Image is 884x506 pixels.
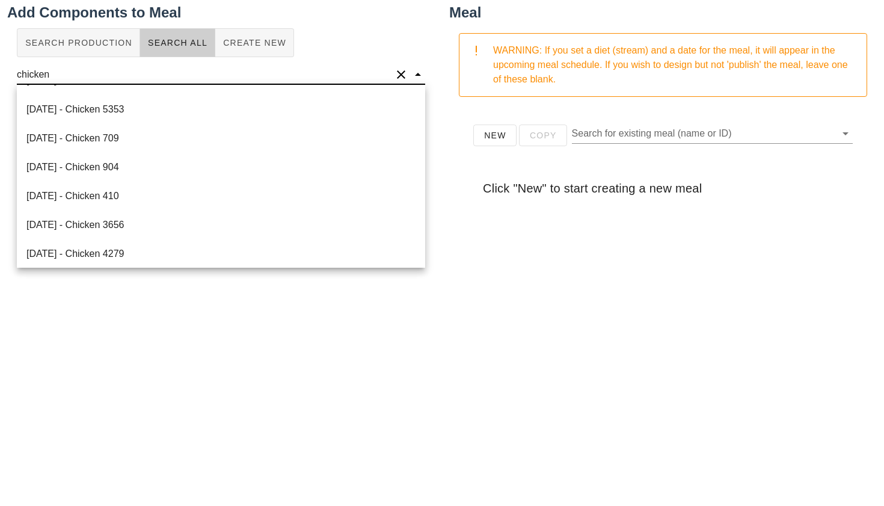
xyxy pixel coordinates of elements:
button: Search All [140,28,215,57]
button: New [473,125,517,146]
div: [DATE] - Chicken 3656 [17,211,425,239]
div: [DATE] - Chicken 904 [17,153,425,182]
h2: Meal [449,2,877,23]
span: New [483,131,506,140]
span: Search Production [25,38,132,48]
div: WARNING: If you set a diet (stream) and a date for the meal, it will appear in the upcoming meal ... [493,43,857,87]
button: Search Production [17,28,140,57]
input: Search for a component [17,65,391,84]
button: Create New [215,28,294,57]
div: [DATE] - Chicken 709 [17,124,425,153]
span: Search All [147,38,207,48]
div: Click "New" to start creating a new meal [473,169,853,208]
div: [DATE] - Chicken 410 [17,182,425,211]
div: [DATE] - Chicken 4279 [17,239,425,268]
button: Clear [394,67,408,82]
div: [DATE] - Chicken 5353 [17,95,425,124]
h2: Add Components to Meal [7,2,435,23]
span: Create New [223,38,286,48]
